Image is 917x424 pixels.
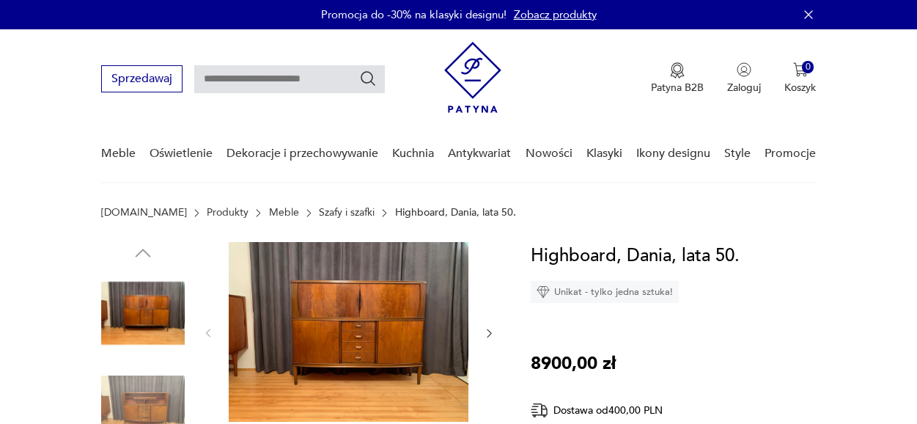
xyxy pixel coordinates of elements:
a: Meble [101,125,136,182]
img: Ikona medalu [670,62,685,78]
img: Patyna - sklep z meblami i dekoracjami vintage [444,42,501,113]
a: Zobacz produkty [514,7,597,22]
button: Szukaj [359,70,377,87]
div: 0 [802,61,814,73]
a: Meble [269,207,299,219]
img: Zdjęcie produktu Highboard, Dania, lata 50. [229,242,468,422]
button: Sprzedawaj [101,65,183,92]
img: Ikona koszyka [793,62,808,77]
a: Style [724,125,751,182]
button: Zaloguj [727,62,761,95]
button: Patyna B2B [651,62,704,95]
a: Oświetlenie [150,125,213,182]
h1: Highboard, Dania, lata 50. [531,242,740,270]
a: Antykwariat [448,125,511,182]
a: Klasyki [586,125,622,182]
p: Promocja do -30% na klasyki designu! [321,7,507,22]
img: Ikona dostawy [531,401,548,420]
img: Ikona diamentu [537,285,550,299]
p: Zaloguj [727,81,761,95]
a: Nowości [526,125,572,182]
a: [DOMAIN_NAME] [101,207,187,219]
p: Patyna B2B [651,81,704,95]
p: Highboard, Dania, lata 50. [395,207,516,219]
a: Promocje [765,125,816,182]
a: Ikony designu [636,125,710,182]
p: Koszyk [784,81,816,95]
a: Szafy i szafki [319,207,375,219]
a: Produkty [207,207,248,219]
div: Unikat - tylko jedna sztuka! [531,281,679,303]
p: 8900,00 zł [531,350,616,378]
img: Ikonka użytkownika [737,62,751,77]
div: Dostawa od 400,00 PLN [531,401,707,420]
a: Sprzedawaj [101,75,183,85]
a: Ikona medaluPatyna B2B [651,62,704,95]
a: Dekoracje i przechowywanie [227,125,378,182]
img: Zdjęcie produktu Highboard, Dania, lata 50. [101,271,185,355]
button: 0Koszyk [784,62,816,95]
a: Kuchnia [392,125,434,182]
